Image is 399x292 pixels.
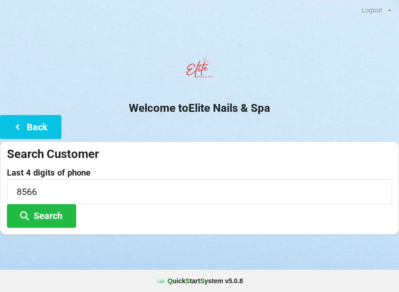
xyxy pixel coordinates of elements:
img: favicon.ico [156,276,165,286]
b: uick tart ystem v 5.0.8 [168,276,243,286]
div: Logout [362,7,382,13]
button: Search [7,204,76,228]
input: 0000 [7,179,392,204]
label: Last 4 digits of phone [7,168,392,177]
div: Search Customer [7,146,392,162]
span: S [200,277,204,285]
span: Q [168,277,173,285]
img: EliteNailsSpa-Logo1.png [181,50,218,87]
span: S [186,277,190,285]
